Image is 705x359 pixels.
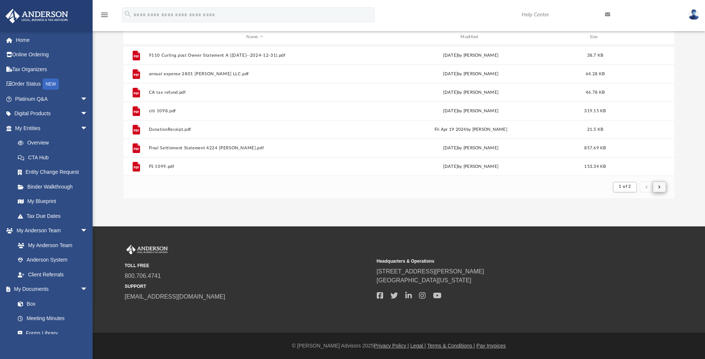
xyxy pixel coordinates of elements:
[10,194,95,209] a: My Blueprint
[476,343,506,349] a: Pay Invoices
[149,127,361,132] button: DonationReceipt.pdf
[365,163,577,170] div: [DATE] by [PERSON_NAME]
[10,296,92,311] a: Box
[149,109,361,113] button: citi 1098.pdf
[149,164,361,169] button: FS 1099.pdf
[580,34,610,40] div: Size
[613,34,665,40] div: id
[365,107,577,114] div: [DATE] by [PERSON_NAME]
[3,9,70,23] img: Anderson Advisors Platinum Portal
[80,282,95,297] span: arrow_drop_down
[619,185,631,189] span: 1 of 2
[10,311,95,326] a: Meeting Minutes
[10,150,99,165] a: CTA Hub
[10,136,99,150] a: Overview
[365,70,577,77] div: [DATE] by [PERSON_NAME]
[5,47,99,62] a: Online Ordering
[123,45,675,176] div: grid
[586,90,605,94] span: 46.78 KB
[80,121,95,136] span: arrow_drop_down
[365,89,577,96] div: [DATE] by [PERSON_NAME]
[584,109,606,113] span: 319.15 KB
[10,326,92,340] a: Forms Library
[80,223,95,239] span: arrow_drop_down
[5,92,99,106] a: Platinum Q&Aarrow_drop_down
[374,343,409,349] a: Privacy Policy |
[80,92,95,107] span: arrow_drop_down
[126,34,145,40] div: id
[10,165,99,180] a: Entity Change Request
[125,273,161,279] a: 800.706.4741
[377,258,623,265] small: Headquarters & Operations
[427,343,475,349] a: Terms & Conditions |
[365,144,577,151] div: [DATE] by [PERSON_NAME]
[5,77,99,92] a: Order StatusNEW
[584,146,606,150] span: 857.69 KB
[149,146,361,150] button: Final Settlement Statement 4224 [PERSON_NAME].pdf
[100,14,109,19] a: menu
[100,10,109,19] i: menu
[410,343,426,349] a: Legal |
[587,127,603,131] span: 21.5 KB
[5,223,95,238] a: My Anderson Teamarrow_drop_down
[43,79,59,90] div: NEW
[10,267,95,282] a: Client Referrals
[5,62,99,77] a: Tax Organizers
[365,126,577,133] div: Fri Apr 19 2024 by [PERSON_NAME]
[10,253,95,267] a: Anderson System
[10,238,92,253] a: My Anderson Team
[688,9,699,20] img: User Pic
[148,34,361,40] div: Name
[125,283,372,290] small: SUPPORT
[149,72,361,76] button: annual expense 2801 [PERSON_NAME] LLC.pdf
[584,164,606,168] span: 153.34 KB
[80,106,95,122] span: arrow_drop_down
[364,34,577,40] div: Modified
[587,53,603,57] span: 38.7 KB
[125,262,372,269] small: TOLL FREE
[586,72,605,76] span: 64.28 KB
[124,10,132,18] i: search
[10,209,99,223] a: Tax Due Dates
[5,282,95,297] a: My Documentsarrow_drop_down
[365,52,577,59] div: [DATE] by [PERSON_NAME]
[149,53,361,58] button: 9110 Curling post Owner Statement A ([DATE]--2024-12-31).pdf
[10,179,99,194] a: Binder Walkthrough
[125,293,225,300] a: [EMAIL_ADDRESS][DOMAIN_NAME]
[377,277,472,283] a: [GEOGRAPHIC_DATA][US_STATE]
[5,33,99,47] a: Home
[613,182,636,192] button: 1 of 2
[5,106,99,121] a: Digital Productsarrow_drop_down
[93,342,705,350] div: © [PERSON_NAME] Advisors 2025
[125,245,169,255] img: Anderson Advisors Platinum Portal
[5,121,99,136] a: My Entitiesarrow_drop_down
[149,90,361,95] button: CA tax refund.pdf
[377,268,484,275] a: [STREET_ADDRESS][PERSON_NAME]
